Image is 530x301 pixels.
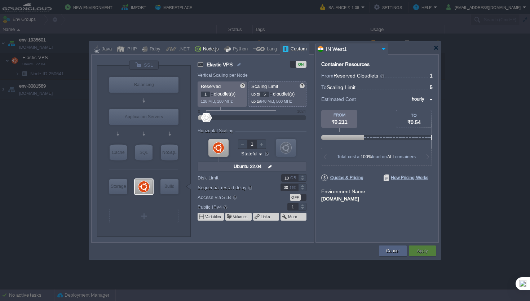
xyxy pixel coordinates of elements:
div: Vertical Scaling per Node [198,73,249,78]
div: GB [290,174,297,181]
label: Disk Limit [198,174,271,182]
span: 640 MiB, 500 MHz [260,99,292,103]
div: PHP [125,44,137,55]
div: Storage Containers [109,179,127,194]
div: Lang [265,44,277,55]
span: Estimated Cost [321,95,356,103]
div: Load Balancer [109,77,178,93]
span: up to [251,92,260,96]
div: Container Resources [321,62,370,67]
div: Build Node [160,179,178,194]
div: .NET [177,44,190,55]
div: Storage [109,179,127,194]
span: From [321,73,334,79]
div: Node.js [201,44,219,55]
div: Build [160,179,178,194]
div: ON [296,61,306,68]
span: up to [251,99,260,103]
p: cloudlet(s) [201,89,244,97]
span: ₹0.54 [407,119,421,125]
span: To [321,84,327,90]
div: 0 [198,109,200,114]
div: [DOMAIN_NAME] [321,195,433,202]
div: sec [290,184,297,191]
div: SQL Databases [135,145,153,160]
span: How Pricing Works [384,174,428,181]
label: Public IPv4 [198,203,271,211]
div: Create New Layer [109,209,178,223]
button: Volumes [233,214,248,220]
label: Access via SLB [198,193,271,201]
p: cloudlet(s) [251,89,304,97]
div: NoSQL Databases [161,145,178,160]
div: Balancing [109,77,178,93]
span: 5 [430,84,433,90]
button: Apply [417,247,428,254]
span: 128 MiB, 100 MHz [201,99,233,103]
div: Ruby [147,44,160,55]
span: 1 [430,73,433,79]
span: Reserved [201,84,221,89]
div: Java [100,44,112,55]
div: Python [231,44,248,55]
span: Scaling Limit [327,84,355,90]
div: Custom [288,44,307,55]
button: Variables [205,214,222,220]
span: Reserved Cloudlets [334,73,385,79]
label: Sequential restart delay [198,183,271,191]
span: Quotas & Pricing [321,174,363,181]
button: More [288,214,298,220]
button: Cancel [386,247,399,254]
div: NoSQL [161,145,178,160]
label: Environment Name [321,189,365,194]
div: Horizontal Scaling [198,128,235,133]
button: Links [261,214,271,220]
div: FROM [321,113,357,117]
div: Application Servers [109,109,178,125]
div: OFF [290,194,301,201]
div: 1024 [297,109,306,114]
span: Scaling Limit [251,84,278,89]
div: TO [396,113,432,118]
span: ₹0.211 [331,119,348,125]
div: SQL [135,145,153,160]
div: Elastic VPS [135,179,153,194]
div: Cache [110,145,127,160]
